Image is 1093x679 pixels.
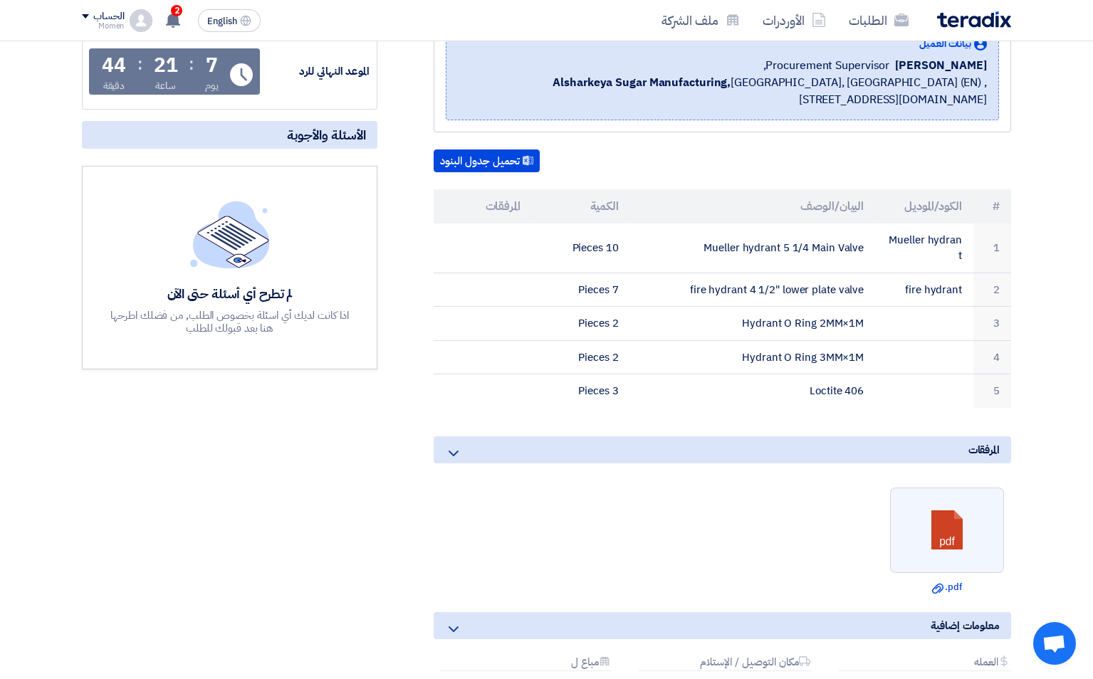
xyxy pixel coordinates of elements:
[532,374,630,408] td: 3 Pieces
[82,22,124,30] div: Momen
[937,11,1011,28] img: Teradix logo
[894,580,1000,594] a: .pdf
[205,78,219,93] div: يوم
[109,285,351,302] div: لم تطرح أي أسئلة حتى الآن
[130,9,152,32] img: profile_test.png
[973,340,1011,374] td: 4
[763,57,890,74] span: Procurement Supervisor,
[532,273,630,307] td: 7 Pieces
[630,340,876,374] td: Hydrant O Ring 3MM×1M
[1033,622,1076,665] div: Open chat
[434,149,540,172] button: تحميل جدول البنود
[532,223,630,273] td: 10 Pieces
[190,201,270,268] img: empty_state_list.svg
[839,656,1011,671] div: العمله
[109,309,351,335] div: اذا كانت لديك أي اسئلة بخصوص الطلب, من فضلك اطرحها هنا بعد قبولك للطلب
[93,11,124,23] div: الحساب
[968,442,1000,458] span: المرفقات
[458,74,987,108] span: [GEOGRAPHIC_DATA], [GEOGRAPHIC_DATA] (EN) ,[STREET_ADDRESS][DOMAIN_NAME]
[207,16,237,26] span: English
[973,223,1011,273] td: 1
[630,223,876,273] td: Mueller hydrant 5 1/4 Main Valve
[263,63,370,80] div: الموعد النهائي للرد
[553,74,731,91] b: Alsharkeya Sugar Manufacturing,
[639,656,811,671] div: مكان التوصيل / الإستلام
[434,189,532,223] th: المرفقات
[875,189,973,223] th: الكود/الموديل
[837,4,920,37] a: الطلبات
[630,189,876,223] th: البيان/الوصف
[973,374,1011,408] td: 5
[102,56,126,75] div: 44
[171,5,182,16] span: 2
[154,56,178,75] div: 21
[751,4,837,37] a: الأوردرات
[103,78,125,93] div: دقيقة
[189,51,194,77] div: :
[439,656,612,671] div: مباع ل
[895,57,987,74] span: [PERSON_NAME]
[931,618,1000,633] span: معلومات إضافية
[630,374,876,408] td: Loctite 406
[650,4,751,37] a: ملف الشركة
[973,189,1011,223] th: #
[137,51,142,77] div: :
[973,307,1011,341] td: 3
[287,127,366,143] span: الأسئلة والأجوبة
[206,56,218,75] div: 7
[630,273,876,307] td: fire hydrant 4 1/2" lower plate valve
[630,307,876,341] td: Hydrant O Ring 2MM×1M
[875,273,973,307] td: fire hydrant
[532,340,630,374] td: 2 Pieces
[973,273,1011,307] td: 2
[875,223,973,273] td: Mueller hydrant
[919,36,971,51] span: بيانات العميل
[532,307,630,341] td: 2 Pieces
[532,189,630,223] th: الكمية
[198,9,261,32] button: English
[155,78,176,93] div: ساعة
